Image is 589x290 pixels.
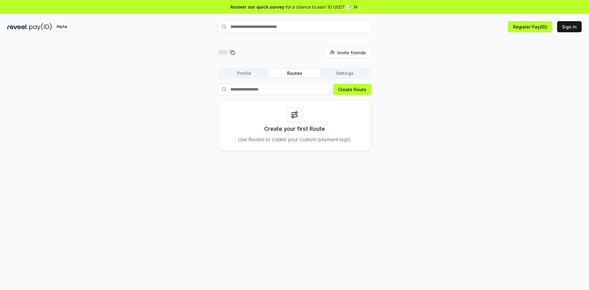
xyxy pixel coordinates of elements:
p: Create your first Route [264,125,325,133]
div: Alpha [53,23,70,31]
button: Invite friends [325,47,371,58]
img: pay_id [29,23,52,31]
button: Create Route [333,84,371,95]
img: reveel_dark [7,23,28,31]
p: Use Routes to create your custom payment logic [238,136,351,143]
button: Sign In [557,21,582,32]
button: Settings [320,69,370,78]
button: Register Pay(ID) [508,21,552,32]
span: Answer our quick survey [230,4,284,10]
span: Invite friends [337,49,366,56]
span: for a chance to earn 10 USDT 📝 [286,4,351,10]
button: Routes [269,69,320,78]
button: Profile [219,69,269,78]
